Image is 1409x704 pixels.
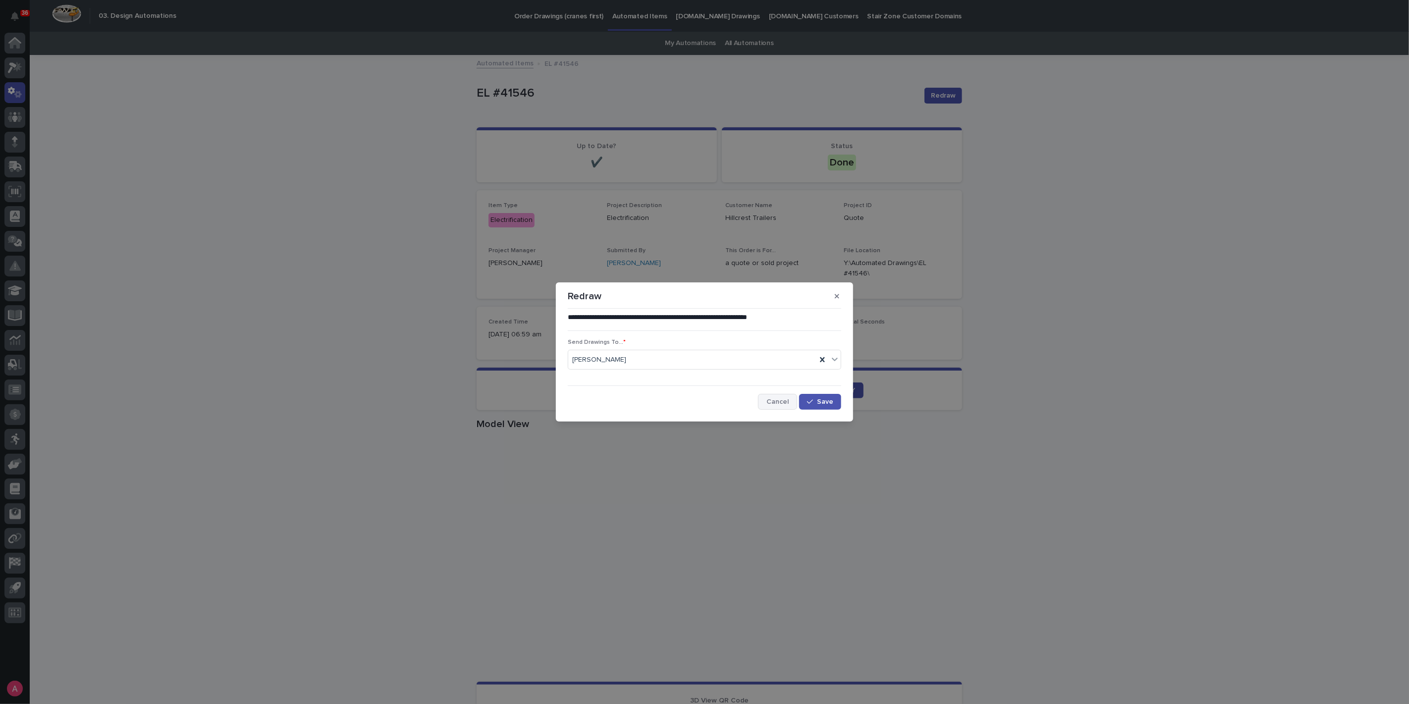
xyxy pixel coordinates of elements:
[799,394,841,410] button: Save
[572,355,626,365] span: [PERSON_NAME]
[758,394,797,410] button: Cancel
[568,290,601,302] p: Redraw
[766,398,789,405] span: Cancel
[817,398,833,405] span: Save
[568,339,626,345] span: Send Drawings To...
